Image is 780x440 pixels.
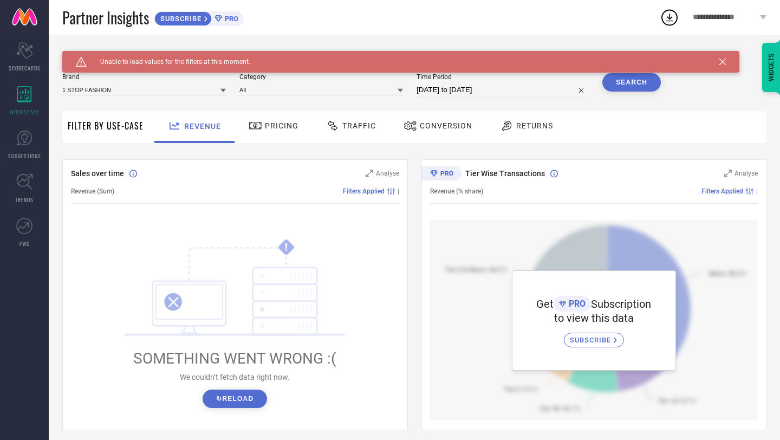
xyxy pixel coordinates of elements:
span: Time Period [417,73,589,81]
span: Analyse [376,170,399,177]
span: Brand [62,73,226,81]
input: Select time period [417,83,589,96]
span: Sales over time [71,169,124,178]
button: ↻Reload [203,390,267,408]
span: | [756,187,758,195]
span: | [398,187,399,195]
div: Open download list [660,8,679,27]
span: SUGGESTIONS [8,152,41,160]
span: WORKSPACE [10,108,40,116]
button: Search [602,73,661,92]
span: PRO [222,15,238,23]
span: We couldn’t fetch data right now. [180,373,290,381]
span: Returns [516,121,553,130]
span: Pricing [265,121,298,130]
span: SUBSCRIBE [570,336,614,344]
span: to view this data [554,312,634,325]
span: Subscription [591,297,651,310]
span: Traffic [342,121,376,130]
span: Tier Wise Transactions [465,169,545,178]
tspan: ! [285,241,288,254]
a: SUBSCRIBE [564,325,624,347]
span: Category [239,73,403,81]
span: Unable to load values for the filters at this moment. [87,58,250,66]
svg: Zoom [724,170,732,177]
span: Get [536,297,554,310]
span: Revenue (% share) [430,187,483,195]
span: SOMETHING WENT WRONG :( [133,350,336,367]
span: Filters Applied [701,187,743,195]
span: Revenue (Sum) [71,187,114,195]
span: TRENDS [15,196,34,204]
div: Premium [421,166,461,183]
span: SUBSCRIBE [155,15,204,23]
span: Partner Insights [62,7,149,29]
span: Filters Applied [343,187,385,195]
span: SYSTEM WORKSPACE [62,51,138,60]
span: Revenue [184,122,221,131]
a: SUBSCRIBEPRO [154,9,244,26]
svg: Zoom [366,170,373,177]
span: Filter By Use-Case [68,119,144,132]
span: SCORECARDS [9,64,41,72]
span: Analyse [734,170,758,177]
span: Conversion [420,121,472,130]
span: PRO [566,299,586,309]
span: FWD [19,240,30,248]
